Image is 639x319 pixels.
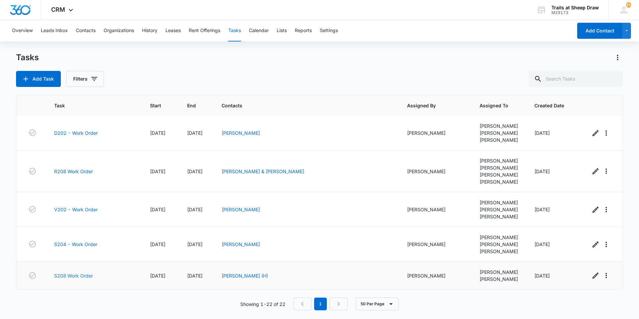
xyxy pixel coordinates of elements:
[407,168,464,175] div: [PERSON_NAME]
[626,2,631,8] div: notifications count
[189,20,220,41] button: Rent Offerings
[240,301,285,308] p: Showing 1-22 of 22
[480,122,518,129] div: [PERSON_NAME]
[150,207,165,212] span: [DATE]
[320,20,338,41] button: Settings
[41,20,68,41] button: Leads Inbox
[534,130,550,136] span: [DATE]
[54,129,98,136] a: D202 - Work Order
[51,6,65,13] span: CRM
[187,102,196,109] span: End
[356,298,399,310] button: 50 Per Page
[480,136,518,143] div: [PERSON_NAME]
[16,71,61,87] button: Add Task
[529,71,623,87] input: Search Tasks
[150,130,165,136] span: [DATE]
[480,206,518,213] div: [PERSON_NAME]
[187,273,203,279] span: [DATE]
[407,102,454,109] span: Assigned By
[407,272,464,279] div: [PERSON_NAME]
[534,241,550,247] span: [DATE]
[249,20,269,41] button: Calendar
[480,129,518,136] div: [PERSON_NAME]
[551,10,599,15] div: account id
[222,169,304,174] a: [PERSON_NAME] & [PERSON_NAME]
[626,2,631,8] span: 258
[187,207,203,212] span: [DATE]
[480,269,518,276] div: [PERSON_NAME]
[16,52,39,63] h1: Tasks
[480,248,518,255] div: [PERSON_NAME]
[104,20,134,41] button: Organizations
[222,102,381,109] span: Contacts
[407,206,464,213] div: [PERSON_NAME]
[480,213,518,220] div: [PERSON_NAME]
[165,20,181,41] button: Leases
[54,102,124,109] span: Task
[222,273,268,279] a: [PERSON_NAME] (H)
[54,241,97,248] a: S204 - Work Order
[314,298,327,310] em: 1
[534,102,564,109] span: Created Date
[534,273,550,279] span: [DATE]
[480,241,518,248] div: [PERSON_NAME]
[534,207,550,212] span: [DATE]
[150,102,161,109] span: Start
[293,298,348,310] nav: Pagination
[187,130,203,136] span: [DATE]
[54,206,98,213] a: V202 - Work Order
[480,171,518,178] div: [PERSON_NAME]
[480,157,518,164] div: [PERSON_NAME]
[480,234,518,241] div: [PERSON_NAME]
[551,5,599,10] div: account name
[66,71,104,87] button: Filters
[76,20,96,41] button: Contacts
[142,20,157,41] button: History
[222,241,260,247] a: [PERSON_NAME]
[480,276,518,283] div: [PERSON_NAME]
[150,273,165,279] span: [DATE]
[54,168,93,175] a: R208 Work Order
[277,20,287,41] button: Lists
[150,241,165,247] span: [DATE]
[222,207,260,212] a: [PERSON_NAME]
[150,169,165,174] span: [DATE]
[228,20,241,41] button: Tasks
[12,20,33,41] button: Overview
[407,129,464,136] div: [PERSON_NAME]
[480,102,509,109] span: Assigned To
[54,272,93,279] a: S208 Work Order
[187,169,203,174] span: [DATE]
[577,23,622,39] button: Add Contact
[222,130,260,136] a: [PERSON_NAME]
[295,20,312,41] button: Reports
[187,241,203,247] span: [DATE]
[480,164,518,171] div: [PERSON_NAME]
[480,199,518,206] div: [PERSON_NAME]
[612,52,623,63] button: Actions
[480,178,518,185] div: [PERSON_NAME]
[534,169,550,174] span: [DATE]
[407,241,464,248] div: [PERSON_NAME]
